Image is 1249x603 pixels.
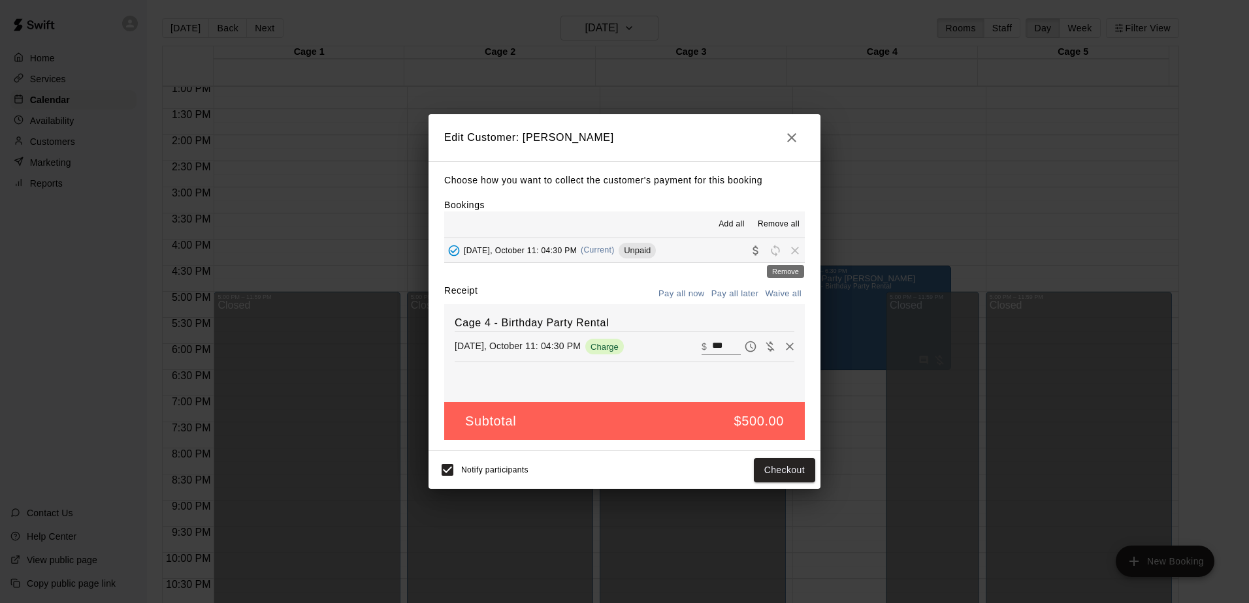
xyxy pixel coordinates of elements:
h2: Edit Customer: [PERSON_NAME] [429,114,820,161]
span: Add all [719,218,745,231]
span: Collect payment [746,245,766,255]
span: Waive payment [760,340,780,351]
span: (Current) [581,245,615,255]
button: Remove [780,337,800,356]
button: Added - Collect Payment [444,241,464,260]
button: Waive all [762,284,805,304]
span: Pay later [741,340,760,351]
span: [DATE], October 11: 04:30 PM [464,245,577,255]
span: Unpaid [619,245,656,255]
label: Bookings [444,200,485,210]
p: Choose how you want to collect the customer's payment for this booking [444,172,805,189]
h5: $500.00 [734,412,785,430]
span: Notify participants [461,466,528,475]
div: Remove [767,265,804,278]
button: Remove all [753,214,805,235]
h5: Subtotal [465,412,516,430]
span: Remove all [758,218,800,231]
button: Pay all now [655,284,708,304]
button: Add all [711,214,753,235]
label: Receipt [444,284,478,304]
p: [DATE], October 11: 04:30 PM [455,339,581,352]
span: Reschedule [766,245,785,255]
p: $ [702,340,707,353]
button: Checkout [754,458,815,482]
button: Added - Collect Payment[DATE], October 11: 04:30 PM(Current)UnpaidCollect paymentRescheduleRemove [444,238,805,262]
span: Remove [785,245,805,255]
span: Charge [585,342,624,352]
button: Pay all later [708,284,762,304]
h6: Cage 4 - Birthday Party Rental [455,315,794,332]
